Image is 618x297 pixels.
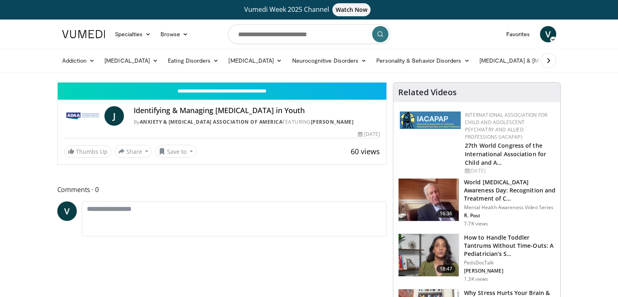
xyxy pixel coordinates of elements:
[104,106,124,126] a: J
[134,106,380,115] h4: Identifying & Managing [MEDICAL_DATA] in Youth
[332,3,371,16] span: Watch Now
[399,179,459,221] img: dad9b3bb-f8af-4dab-abc0-c3e0a61b252e.150x105_q85_crop-smart_upscale.jpg
[464,221,488,227] p: 7.7K views
[399,234,459,276] img: 50ea502b-14b0-43c2-900c-1755f08e888a.150x105_q85_crop-smart_upscale.jpg
[464,178,555,203] h3: World [MEDICAL_DATA] Awareness Day: Recognition and Treatment of C…
[228,24,390,44] input: Search topics, interventions
[140,118,283,125] a: Anxiety & [MEDICAL_DATA] Association of America
[358,131,380,138] div: [DATE]
[398,87,457,97] h4: Related Videos
[540,26,556,42] a: V
[436,210,456,218] span: 16:36
[62,30,105,38] img: VuMedi Logo
[63,3,555,16] a: Vumedi Week 2025 ChannelWatch Now
[398,234,555,282] a: 18:47 How to Handle Toddler Tantrums Without Time-Outs: A Pediatrician’s S… PedsDocTalk [PERSON_N...
[57,184,387,195] span: Comments 0
[436,265,456,273] span: 18:47
[311,118,354,125] a: [PERSON_NAME]
[465,167,554,175] div: [DATE]
[464,234,555,258] h3: How to Handle Toddler Tantrums Without Time-Outs: A Pediatrician’s S…
[351,146,380,156] span: 60 views
[371,52,474,69] a: Personality & Behavior Disorders
[398,178,555,227] a: 16:36 World [MEDICAL_DATA] Awareness Day: Recognition and Treatment of C… Mental Health Awareness...
[134,118,380,126] div: By FEATURING
[287,52,372,69] a: Neurocognitive Disorders
[223,52,287,69] a: [MEDICAL_DATA]
[464,260,555,266] p: PedsDocTalk
[155,145,197,158] button: Save to
[64,106,101,126] img: Anxiety & Depression Association of America
[465,111,547,140] a: International Association for Child and Adolescent Psychiatry and Allied Professions (IACAPAP)
[64,145,111,158] a: Thumbs Up
[400,111,461,129] img: 2a9917ce-aac2-4f82-acde-720e532d7410.png.150x105_q85_autocrop_double_scale_upscale_version-0.2.png
[464,276,488,282] p: 1.3K views
[115,145,152,158] button: Share
[100,52,163,69] a: [MEDICAL_DATA]
[156,26,193,42] a: Browse
[464,268,555,274] p: [PERSON_NAME]
[57,52,100,69] a: Addiction
[163,52,223,69] a: Eating Disorders
[110,26,156,42] a: Specialties
[464,204,555,211] p: Mental Health Awareness Video Series
[465,142,546,166] a: 27th World Congress of the International Association for Child and A…
[57,201,77,221] a: V
[501,26,535,42] a: Favorites
[464,212,555,219] p: R. Post
[475,52,591,69] a: [MEDICAL_DATA] & [MEDICAL_DATA]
